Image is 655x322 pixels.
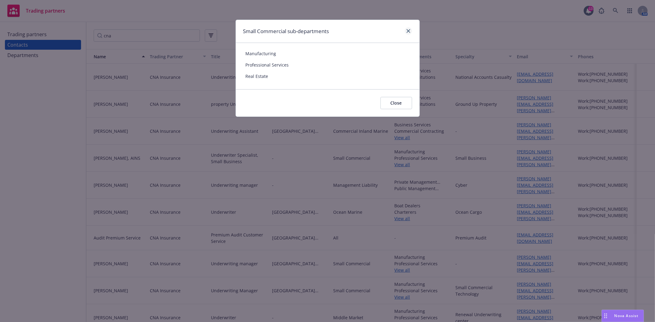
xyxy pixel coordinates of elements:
[614,313,639,318] span: Nova Assist
[380,97,412,109] button: Close
[405,27,412,35] a: close
[246,50,410,57] span: Manufacturing
[602,310,644,322] button: Nova Assist
[246,73,410,79] span: Real Estate
[391,100,402,106] span: Close
[602,310,610,322] div: Drag to move
[246,62,410,68] span: Professional Services
[243,27,329,35] h1: Small Commercial sub-departments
